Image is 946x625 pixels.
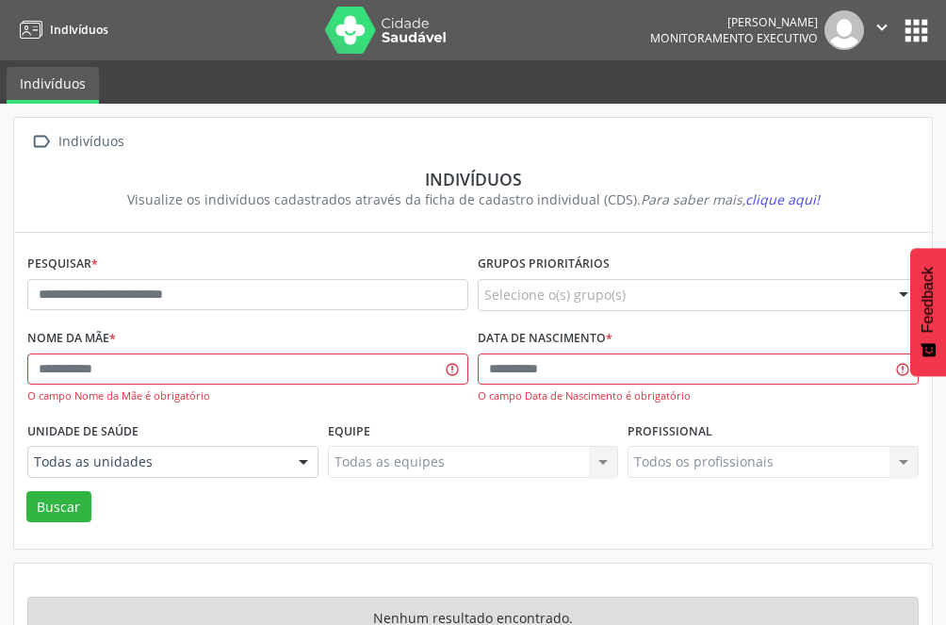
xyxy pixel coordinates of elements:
[650,14,818,30] div: [PERSON_NAME]
[872,17,892,38] i: 
[27,417,139,446] label: Unidade de saúde
[745,190,820,208] span: clique aqui!
[41,169,905,189] div: Indivíduos
[27,388,468,404] div: O campo Nome da Mãe é obrigatório
[628,417,712,446] label: Profissional
[13,14,108,45] a: Indivíduos
[27,128,127,156] a:  Indivíduos
[824,10,864,50] img: img
[864,10,900,50] button: 
[484,285,626,304] span: Selecione o(s) grupo(s)
[26,491,91,523] button: Buscar
[50,22,108,38] span: Indivíduos
[478,324,612,354] label: Data de nascimento
[478,388,919,404] div: O campo Data de Nascimento é obrigatório
[910,248,946,376] button: Feedback - Mostrar pesquisa
[641,190,820,208] i: Para saber mais,
[900,14,933,47] button: apps
[920,267,937,333] span: Feedback
[27,324,116,354] label: Nome da mãe
[41,189,905,209] div: Visualize os indivíduos cadastrados através da ficha de cadastro individual (CDS).
[27,128,55,156] i: 
[34,452,280,471] span: Todas as unidades
[55,128,127,156] div: Indivíduos
[328,417,370,446] label: Equipe
[650,30,818,46] span: Monitoramento Executivo
[7,67,99,104] a: Indivíduos
[478,250,610,279] label: Grupos prioritários
[27,250,98,279] label: Pesquisar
